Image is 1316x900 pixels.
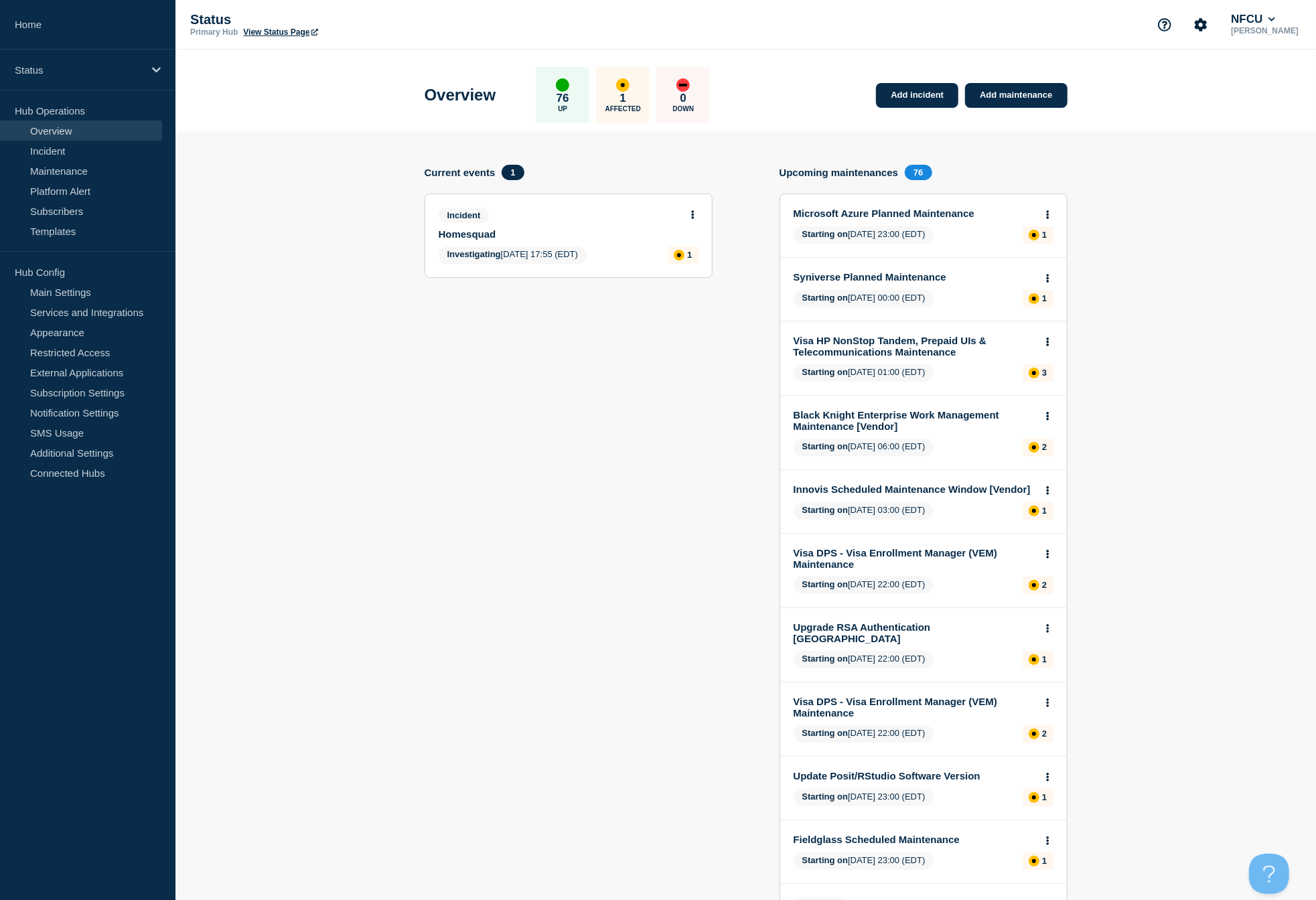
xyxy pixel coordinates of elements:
[802,579,849,589] span: Starting on
[794,290,934,307] span: [DATE] 00:00 (EDT)
[687,250,692,260] p: 1
[605,105,641,112] p: Affected
[794,834,1035,845] a: Fieldglass Scheduled Maintenance
[1029,293,1039,304] div: affected
[1228,13,1278,26] button: NFCU
[965,83,1067,108] a: Add maintenance
[905,165,932,180] span: 76
[1042,729,1047,739] p: 2
[802,441,849,451] span: Starting on
[1249,854,1289,894] iframe: Help Scout Beacon - Open
[425,86,496,104] h1: Overview
[802,367,849,377] span: Starting on
[802,654,849,664] span: Starting on
[794,271,1035,283] a: Syniverse Planned Maintenance
[674,250,684,260] div: affected
[802,293,849,303] span: Starting on
[1042,856,1047,866] p: 1
[794,725,934,743] span: [DATE] 22:00 (EDT)
[794,770,1035,781] a: Update Posit/RStudio Software Version
[794,696,1035,719] a: Visa DPS - Visa Enrollment Manager (VEM) Maintenance
[1042,442,1047,452] p: 2
[1029,792,1039,803] div: affected
[680,92,686,105] p: 0
[1029,230,1039,240] div: affected
[794,409,1035,432] a: Black Knight Enterprise Work Management Maintenance [Vendor]
[794,852,934,870] span: [DATE] 23:00 (EDT)
[1029,654,1039,665] div: affected
[794,483,1035,495] a: Innovis Scheduled Maintenance Window [Vendor]
[1042,792,1047,802] p: 1
[556,78,569,92] div: up
[620,92,626,105] p: 1
[794,226,934,244] span: [DATE] 23:00 (EDT)
[802,792,849,802] span: Starting on
[802,855,849,865] span: Starting on
[1042,506,1047,516] p: 1
[1042,368,1047,378] p: 3
[616,78,630,92] div: affected
[794,651,934,668] span: [DATE] 22:00 (EDT)
[1042,293,1047,303] p: 1
[190,27,238,37] p: Primary Hub
[802,229,849,239] span: Starting on
[425,167,496,178] h4: Current events
[557,92,569,105] p: 76
[15,64,143,76] p: Status
[794,789,934,806] span: [DATE] 23:00 (EDT)
[1042,580,1047,590] p: 2
[1029,442,1039,453] div: affected
[1029,580,1039,591] div: affected
[794,335,1035,358] a: Visa HP NonStop Tandem, Prepaid UIs & Telecommunications Maintenance
[794,547,1035,570] a: Visa DPS - Visa Enrollment Manager (VEM) Maintenance
[802,505,849,515] span: Starting on
[502,165,524,180] span: 1
[1042,230,1047,240] p: 1
[1187,11,1215,39] button: Account settings
[876,83,958,108] a: Add incident
[1029,729,1039,739] div: affected
[243,27,317,37] a: View Status Page
[190,12,458,27] p: Status
[672,105,694,112] p: Down
[780,167,899,178] h4: Upcoming maintenances
[1029,368,1039,378] div: affected
[794,364,934,382] span: [DATE] 01:00 (EDT)
[439,228,680,240] a: Homesquad
[1151,11,1179,39] button: Support
[558,105,567,112] p: Up
[794,621,1035,644] a: Upgrade RSA Authentication [GEOGRAPHIC_DATA]
[794,439,934,456] span: [DATE] 06:00 (EDT)
[794,208,1035,219] a: Microsoft Azure Planned Maintenance
[1029,506,1039,516] div: affected
[676,78,690,92] div: down
[802,728,849,738] span: Starting on
[794,577,934,594] span: [DATE] 22:00 (EDT)
[439,208,490,223] span: Incident
[447,249,501,259] span: Investigating
[1029,856,1039,867] div: affected
[1228,26,1301,35] p: [PERSON_NAME]
[794,502,934,520] span: [DATE] 03:00 (EDT)
[439,246,587,264] span: [DATE] 17:55 (EDT)
[1042,654,1047,664] p: 1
